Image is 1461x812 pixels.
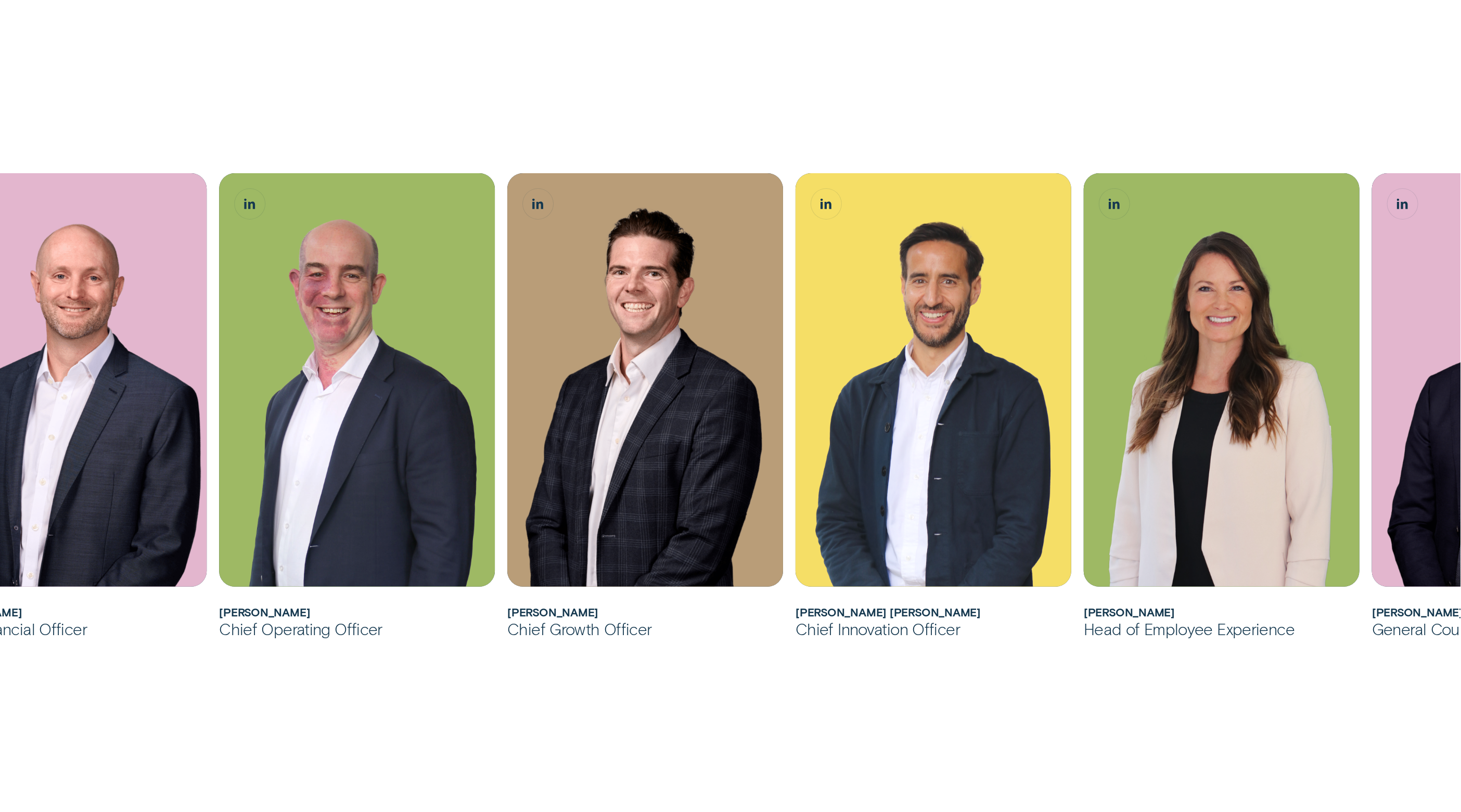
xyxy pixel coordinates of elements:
div: James Goodwin, Chief Growth Officer [507,173,783,587]
div: Álvaro Carpio Colón, Chief Innovation Officer [796,173,1071,587]
div: Sam Harding, Chief Operating Officer [219,173,495,587]
img: Sam Harding [219,173,495,587]
h2: James Goodwin [507,605,783,618]
a: David King, General Counsel & Company Secretary LinkedIn button [1388,189,1418,219]
div: Chief Innovation Officer [796,618,1071,639]
a: Kate Renner, Head of Employee Experience LinkedIn button [1099,189,1130,219]
h2: Kate Renner [1084,605,1360,618]
h2: Álvaro Carpio Colón [796,605,1071,618]
img: Kate Renner [1084,173,1360,587]
div: Kate Renner, Head of Employee Experience [1084,173,1360,587]
a: Álvaro Carpio Colón, Chief Innovation Officer LinkedIn button [811,189,841,219]
div: Chief Growth Officer [507,618,783,639]
div: Head of Employee Experience [1084,618,1360,639]
a: Sam Harding, Chief Operating Officer LinkedIn button [235,189,265,219]
img: Álvaro Carpio Colón [796,173,1071,587]
h2: Sam Harding [219,605,495,618]
img: James Goodwin [507,173,783,587]
div: Chief Operating Officer [219,618,495,639]
a: James Goodwin, Chief Growth Officer LinkedIn button [523,189,553,219]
